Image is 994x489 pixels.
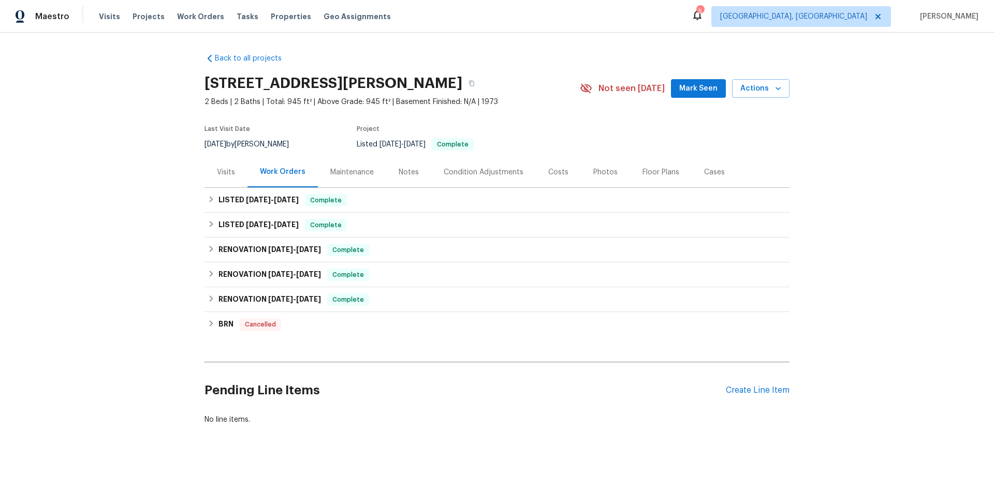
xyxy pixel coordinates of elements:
[204,312,790,337] div: BRN Cancelled
[642,167,679,177] div: Floor Plans
[268,246,321,253] span: -
[204,141,226,148] span: [DATE]
[404,141,426,148] span: [DATE]
[204,238,790,262] div: RENOVATION [DATE]-[DATE]Complete
[330,167,374,177] div: Maintenance
[35,11,69,22] span: Maestro
[204,97,580,107] span: 2 Beds | 2 Baths | Total: 945 ft² | Above Grade: 945 ft² | Basement Finished: N/A | 1973
[271,11,311,22] span: Properties
[399,167,419,177] div: Notes
[916,11,978,22] span: [PERSON_NAME]
[241,319,280,330] span: Cancelled
[379,141,401,148] span: [DATE]
[204,188,790,213] div: LISTED [DATE]-[DATE]Complete
[268,271,293,278] span: [DATE]
[204,138,301,151] div: by [PERSON_NAME]
[296,246,321,253] span: [DATE]
[740,82,781,95] span: Actions
[218,293,321,306] h6: RENOVATION
[204,262,790,287] div: RENOVATION [DATE]-[DATE]Complete
[218,194,299,206] h6: LISTED
[696,6,704,17] div: 5
[379,141,426,148] span: -
[328,245,368,255] span: Complete
[268,271,321,278] span: -
[726,386,790,395] div: Create Line Item
[204,213,790,238] div: LISTED [DATE]-[DATE]Complete
[274,221,299,228] span: [DATE]
[720,11,867,22] span: [GEOGRAPHIC_DATA], [GEOGRAPHIC_DATA]
[296,271,321,278] span: [DATE]
[462,74,481,93] button: Copy Address
[204,287,790,312] div: RENOVATION [DATE]-[DATE]Complete
[268,295,293,303] span: [DATE]
[306,220,346,230] span: Complete
[357,141,474,148] span: Listed
[732,79,790,98] button: Actions
[548,167,568,177] div: Costs
[204,126,250,132] span: Last Visit Date
[274,196,299,203] span: [DATE]
[177,11,224,22] span: Work Orders
[204,53,304,64] a: Back to all projects
[218,219,299,231] h6: LISTED
[218,318,233,331] h6: BRN
[268,295,321,303] span: -
[598,83,665,94] span: Not seen [DATE]
[246,221,299,228] span: -
[593,167,618,177] div: Photos
[246,196,271,203] span: [DATE]
[296,295,321,303] span: [DATE]
[704,167,725,177] div: Cases
[324,11,391,22] span: Geo Assignments
[237,13,258,20] span: Tasks
[671,79,726,98] button: Mark Seen
[260,167,305,177] div: Work Orders
[99,11,120,22] span: Visits
[433,141,473,147] span: Complete
[218,269,321,281] h6: RENOVATION
[444,167,523,177] div: Condition Adjustments
[218,244,321,256] h6: RENOVATION
[268,246,293,253] span: [DATE]
[679,82,718,95] span: Mark Seen
[306,195,346,205] span: Complete
[204,366,726,414] h2: Pending Line Items
[357,126,379,132] span: Project
[328,270,368,280] span: Complete
[204,78,462,88] h2: [STREET_ADDRESS][PERSON_NAME]
[328,294,368,305] span: Complete
[246,196,299,203] span: -
[217,167,235,177] div: Visits
[133,11,165,22] span: Projects
[246,221,271,228] span: [DATE]
[204,414,790,425] div: No line items.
